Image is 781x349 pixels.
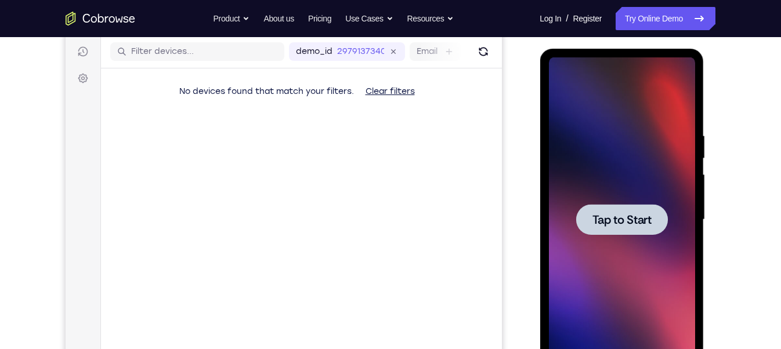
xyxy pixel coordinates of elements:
[573,7,602,30] a: Register
[308,7,331,30] a: Pricing
[114,79,288,89] span: No devices found that match your filters.
[351,38,372,50] label: Email
[263,7,294,30] a: About us
[408,35,427,53] button: Refresh
[66,12,135,26] a: Go to the home page
[345,7,393,30] button: Use Cases
[52,165,111,177] span: Tap to Start
[540,7,561,30] a: Log In
[566,12,568,26] span: /
[616,7,715,30] a: Try Online Demo
[291,72,359,96] button: Clear filters
[230,38,267,50] label: demo_id
[36,155,128,186] button: Tap to Start
[66,38,212,50] input: Filter devices...
[407,7,454,30] button: Resources
[214,7,250,30] button: Product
